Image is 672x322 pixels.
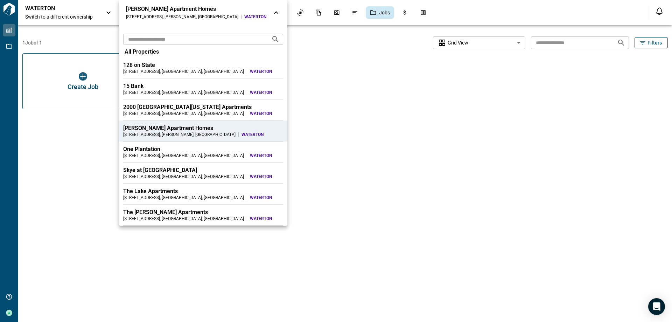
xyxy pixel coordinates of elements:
div: Open Intercom Messenger [648,298,665,315]
div: 128 on State [123,62,283,69]
div: [STREET_ADDRESS] , [GEOGRAPHIC_DATA] , [GEOGRAPHIC_DATA] [123,90,244,95]
button: Search projects [268,32,282,46]
div: [STREET_ADDRESS] , [PERSON_NAME] , [GEOGRAPHIC_DATA] [123,132,236,137]
div: [STREET_ADDRESS] , [GEOGRAPHIC_DATA] , [GEOGRAPHIC_DATA] [123,195,244,200]
span: WATERTON [250,90,283,95]
span: WATERTON [241,132,283,137]
span: WATERTON [250,69,283,74]
div: 2000 [GEOGRAPHIC_DATA][US_STATE] Apartments [123,104,283,111]
div: The Lake Apartments [123,188,283,195]
div: One Plantation [123,146,283,153]
span: WATERTON [250,174,283,179]
div: Skye at [GEOGRAPHIC_DATA] [123,167,283,174]
span: WATERTON [250,195,283,200]
div: [PERSON_NAME] Apartment Homes [126,6,266,13]
div: [STREET_ADDRESS] , [GEOGRAPHIC_DATA] , [GEOGRAPHIC_DATA] [123,153,244,158]
span: WATERTON [250,111,283,116]
span: WATERTON [250,153,283,158]
span: WATERTON [250,216,283,221]
div: [STREET_ADDRESS] , [GEOGRAPHIC_DATA] , [GEOGRAPHIC_DATA] [123,69,244,74]
div: [STREET_ADDRESS] , [PERSON_NAME] , [GEOGRAPHIC_DATA] [126,14,238,20]
div: The [PERSON_NAME] Apartments [123,209,283,216]
div: [STREET_ADDRESS] , [GEOGRAPHIC_DATA] , [GEOGRAPHIC_DATA] [123,174,244,179]
span: WATERTON [244,14,266,20]
div: 15 Bank [123,83,283,90]
div: [STREET_ADDRESS] , [GEOGRAPHIC_DATA] , [GEOGRAPHIC_DATA] [123,216,244,221]
span: All Properties [125,48,159,55]
div: [STREET_ADDRESS] , [GEOGRAPHIC_DATA] , [GEOGRAPHIC_DATA] [123,111,244,116]
div: [PERSON_NAME] Apartment Homes [123,125,283,132]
